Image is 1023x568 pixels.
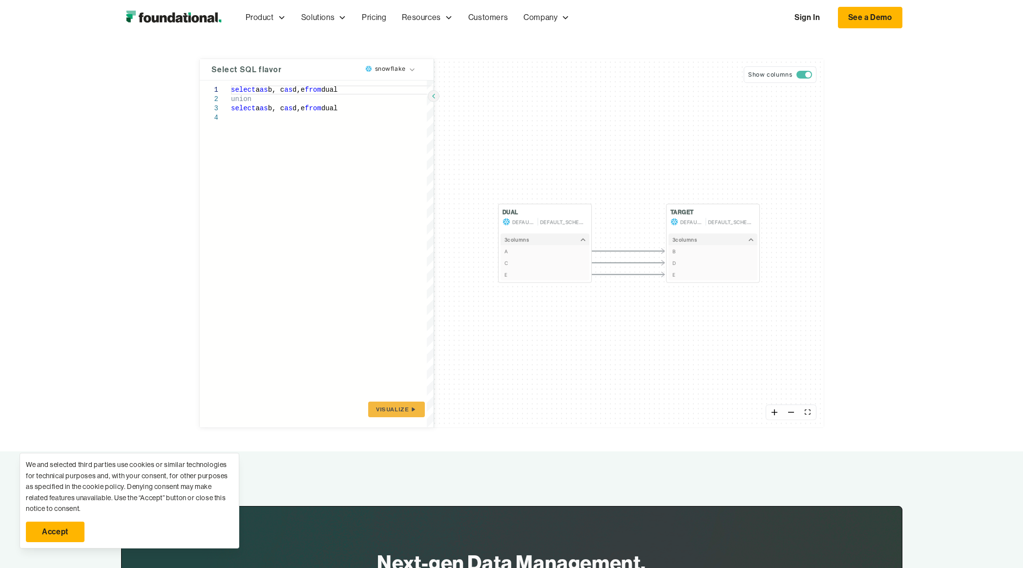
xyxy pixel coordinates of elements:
[670,208,694,216] h4: TARGET
[744,66,816,83] button: Show columns
[121,8,226,27] a: home
[766,405,783,420] button: zoom in
[255,86,259,94] span: a
[200,85,218,95] div: 1
[231,95,251,103] span: union
[504,259,580,267] span: C
[668,257,757,269] button: D
[238,1,293,34] div: Product
[504,247,580,255] span: A
[305,104,321,112] span: from
[460,1,516,34] a: Customers
[255,104,259,112] span: a
[402,11,440,24] div: Resources
[672,236,697,243] span: 3 column s
[268,104,284,112] span: b, c
[354,1,394,34] a: Pricing
[284,86,292,94] span: as
[502,208,519,216] h4: DUAL
[292,86,305,94] span: d,e
[231,86,255,94] span: select
[200,104,218,113] div: 3
[368,402,424,417] button: Visualize
[516,1,577,34] div: Company
[428,90,439,102] button: Hide SQL query editor
[200,95,218,104] div: 2
[668,269,757,281] button: E
[259,104,268,112] span: as
[502,208,587,226] button: DUALDEFAULT_DBDEFAULT_SCHEMA
[200,113,218,122] div: 4
[785,7,830,28] a: Sign In
[121,8,226,27] img: Foundational Logo
[672,247,748,255] span: B
[783,405,799,420] button: zoom out
[246,11,274,24] div: Product
[512,218,536,226] span: DEFAULT_DB
[26,522,84,542] a: Accept
[523,11,558,24] div: Company
[708,218,755,226] span: DEFAULT_SCHEMA
[394,1,460,34] div: Resources
[668,245,757,257] button: B
[321,104,337,112] span: dual
[501,245,589,257] button: A
[847,455,1023,568] iframe: Chat Widget
[293,1,354,34] div: Solutions
[305,86,321,94] span: from
[321,86,337,94] span: dual
[540,218,587,226] span: DEFAULT_SCHEMA
[680,218,704,226] span: DEFAULT_DB
[26,459,233,514] div: We and selected third parties use cookies or similar technologies for technical purposes and, wit...
[231,104,255,112] span: select
[301,11,334,24] div: Solutions
[376,406,409,413] span: Visualize
[504,236,529,243] span: 3 column s
[211,67,282,73] h4: Select SQL flavor
[501,257,589,269] button: C
[292,104,305,112] span: d,e
[268,86,284,94] span: b, c
[672,271,748,279] span: E
[672,259,748,267] span: D
[504,271,580,279] span: E
[670,208,755,226] button: TARGETDEFAULT_DBDEFAULT_SCHEMA
[838,7,902,28] a: See a Demo
[259,86,268,94] span: as
[501,269,589,281] button: E
[284,104,292,112] span: as
[799,405,816,420] button: fit view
